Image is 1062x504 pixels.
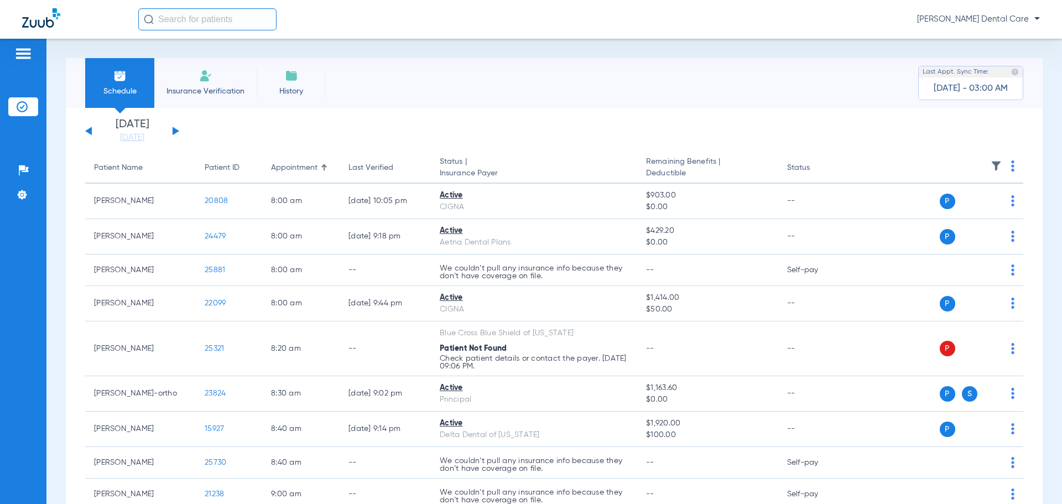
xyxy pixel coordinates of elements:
span: $100.00 [646,429,769,441]
span: Deductible [646,168,769,179]
span: 15927 [205,425,224,433]
p: We couldn’t pull any insurance info because they don’t have coverage on file. [440,457,628,472]
span: 23824 [205,389,226,397]
span: $50.00 [646,304,769,315]
th: Status | [431,153,637,184]
div: Active [440,292,628,304]
span: Schedule [93,86,146,97]
td: [PERSON_NAME] [85,412,196,447]
span: 25321 [205,345,224,352]
img: Zuub Logo [22,8,60,28]
td: -- [778,376,853,412]
td: Self-pay [778,254,853,286]
span: [PERSON_NAME] Dental Care [917,14,1040,25]
span: Last Appt. Sync Time: [923,66,989,77]
td: 8:40 AM [262,447,340,479]
span: P [940,422,955,437]
td: 8:20 AM [262,321,340,376]
span: Insurance Payer [440,168,628,179]
div: CIGNA [440,201,628,213]
td: 8:00 AM [262,219,340,254]
span: $0.00 [646,237,769,248]
div: Blue Cross Blue Shield of [US_STATE] [440,328,628,339]
span: $0.00 [646,394,769,406]
td: 8:00 AM [262,286,340,321]
img: last sync help info [1011,68,1019,76]
td: [PERSON_NAME]-ortho [85,376,196,412]
div: Patient Name [94,162,187,174]
img: History [285,69,298,82]
span: [DATE] - 03:00 AM [934,83,1008,94]
img: group-dot-blue.svg [1011,231,1014,242]
span: -- [646,490,654,498]
td: [DATE] 9:18 PM [340,219,431,254]
img: group-dot-blue.svg [1011,160,1014,172]
div: Active [440,225,628,237]
td: -- [778,219,853,254]
img: group-dot-blue.svg [1011,489,1014,500]
td: [DATE] 10:05 PM [340,184,431,219]
td: 8:40 AM [262,412,340,447]
img: group-dot-blue.svg [1011,264,1014,276]
span: $429.20 [646,225,769,237]
img: group-dot-blue.svg [1011,457,1014,468]
div: Patient ID [205,162,240,174]
a: [DATE] [99,132,165,143]
span: Patient Not Found [440,345,507,352]
span: P [940,229,955,245]
td: [DATE] 9:02 PM [340,376,431,412]
td: Self-pay [778,447,853,479]
span: 22099 [205,299,226,307]
span: -- [646,345,654,352]
div: Active [440,190,628,201]
span: $1,920.00 [646,418,769,429]
div: Appointment [271,162,317,174]
span: S [962,386,977,402]
td: [DATE] 9:14 PM [340,412,431,447]
span: P [940,194,955,209]
td: -- [340,254,431,286]
input: Search for patients [138,8,277,30]
span: -- [646,459,654,466]
span: History [265,86,317,97]
td: [PERSON_NAME] [85,286,196,321]
th: Remaining Benefits | [637,153,778,184]
td: [PERSON_NAME] [85,447,196,479]
td: 8:00 AM [262,184,340,219]
td: -- [778,321,853,376]
div: Appointment [271,162,331,174]
div: Aetna Dental Plans [440,237,628,248]
span: 21238 [205,490,224,498]
div: Last Verified [348,162,393,174]
th: Status [778,153,853,184]
div: Patient Name [94,162,143,174]
td: -- [340,321,431,376]
td: 8:00 AM [262,254,340,286]
img: filter.svg [991,160,1002,172]
span: $1,414.00 [646,292,769,304]
span: 24479 [205,232,226,240]
div: Last Verified [348,162,422,174]
td: [PERSON_NAME] [85,184,196,219]
img: Search Icon [144,14,154,24]
img: group-dot-blue.svg [1011,388,1014,399]
img: group-dot-blue.svg [1011,298,1014,309]
span: -- [646,266,654,274]
td: [DATE] 9:44 PM [340,286,431,321]
td: [PERSON_NAME] [85,321,196,376]
div: Delta Dental of [US_STATE] [440,429,628,441]
td: 8:30 AM [262,376,340,412]
li: [DATE] [99,119,165,143]
div: CIGNA [440,304,628,315]
span: Insurance Verification [163,86,248,97]
div: Active [440,382,628,394]
td: [PERSON_NAME] [85,254,196,286]
img: Schedule [113,69,127,82]
span: 20808 [205,197,228,205]
img: group-dot-blue.svg [1011,423,1014,434]
td: -- [778,184,853,219]
td: [PERSON_NAME] [85,219,196,254]
span: $903.00 [646,190,769,201]
p: Check patient details or contact the payer. [DATE] 09:06 PM. [440,355,628,370]
td: -- [778,412,853,447]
